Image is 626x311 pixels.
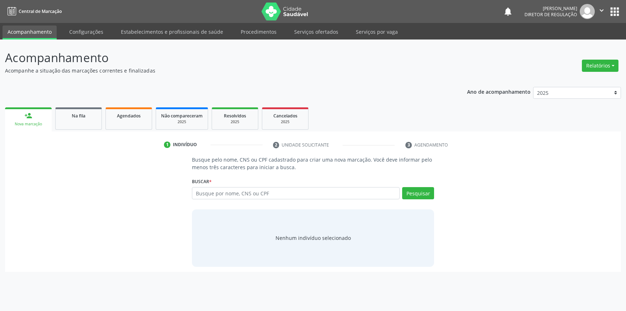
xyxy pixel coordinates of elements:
p: Acompanhamento [5,49,436,67]
input: Busque por nome, CNS ou CPF [192,187,400,199]
div: person_add [24,112,32,120]
a: Serviços por vaga [351,25,403,38]
p: Acompanhe a situação das marcações correntes e finalizadas [5,67,436,74]
a: Serviços ofertados [289,25,343,38]
div: Nova marcação [10,121,47,127]
div: 2025 [267,119,303,125]
span: Diretor de regulação [524,11,577,18]
a: Central de Marcação [5,5,62,17]
a: Procedimentos [236,25,282,38]
img: img [580,4,595,19]
span: Resolvidos [224,113,246,119]
div: 2025 [161,119,203,125]
label: Buscar [192,176,212,187]
div: [PERSON_NAME] [524,5,577,11]
button:  [595,4,608,19]
div: Indivíduo [173,141,197,148]
a: Acompanhamento [3,25,57,40]
button: Pesquisar [402,187,434,199]
button: apps [608,5,621,18]
span: Não compareceram [161,113,203,119]
button: notifications [503,6,513,17]
a: Estabelecimentos e profissionais de saúde [116,25,228,38]
i:  [598,6,606,14]
span: Na fila [72,113,85,119]
span: Cancelados [273,113,297,119]
p: Busque pelo nome, CNS ou CPF cadastrado para criar uma nova marcação. Você deve informar pelo men... [192,156,434,171]
div: 2025 [217,119,253,125]
span: Central de Marcação [19,8,62,14]
div: Nenhum indivíduo selecionado [276,234,351,242]
a: Configurações [64,25,108,38]
p: Ano de acompanhamento [467,87,531,96]
span: Agendados [117,113,141,119]
button: Relatórios [582,60,618,72]
div: 1 [164,141,170,148]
